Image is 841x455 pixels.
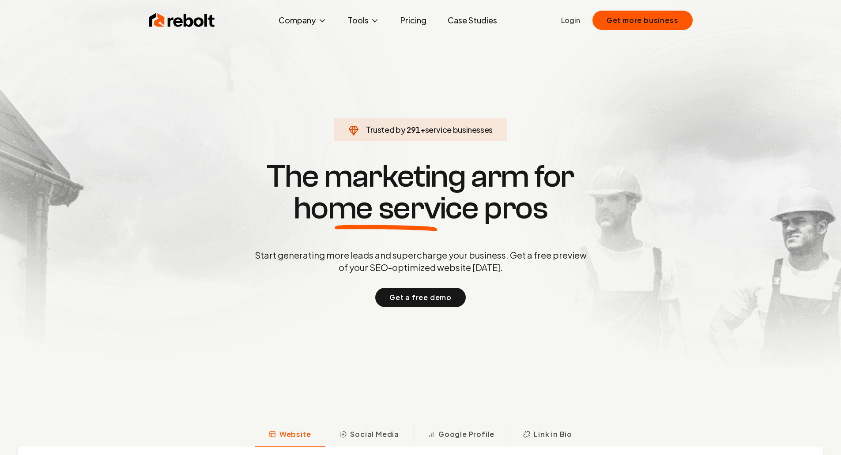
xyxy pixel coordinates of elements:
[534,429,572,440] span: Link in Bio
[438,429,494,440] span: Google Profile
[325,424,413,447] button: Social Media
[561,15,580,26] a: Login
[366,124,405,135] span: Trusted by
[509,424,586,447] button: Link in Bio
[279,429,311,440] span: Website
[425,124,493,135] span: service businesses
[255,424,325,447] button: Website
[350,429,399,440] span: Social Media
[375,288,466,307] button: Get a free demo
[393,11,434,29] a: Pricing
[149,11,215,29] img: Rebolt Logo
[341,11,386,29] button: Tools
[294,192,479,224] span: home service
[407,124,420,136] span: 291
[253,249,588,274] p: Start generating more leads and supercharge your business. Get a free preview of your SEO-optimiz...
[272,11,334,29] button: Company
[420,124,425,135] span: +
[413,424,509,447] button: Google Profile
[441,11,504,29] a: Case Studies
[592,11,693,30] button: Get more business
[209,161,633,224] h1: The marketing arm for pros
